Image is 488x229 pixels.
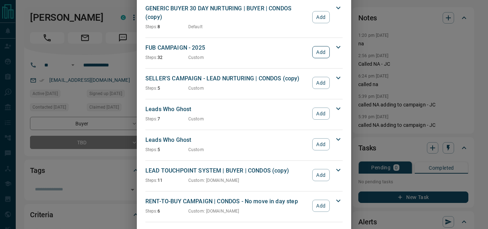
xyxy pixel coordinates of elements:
[145,4,309,21] p: GENERIC BUYER 30 DAY NURTURING | BUYER | CONDOS (copy)
[145,3,343,31] div: GENERIC BUYER 30 DAY NURTURING | BUYER | CONDOS (copy)Steps:8DefaultAdd
[145,44,309,52] p: FUB CAMPAIGN - 2025
[145,104,343,124] div: Leads Who GhostSteps:7CustomAdd
[145,209,158,214] span: Steps:
[312,138,330,150] button: Add
[145,24,158,29] span: Steps:
[312,108,330,120] button: Add
[145,197,309,206] p: RENT-TO-BUY CAMPAIGN | CONDOS - No move in day step
[145,178,158,183] span: Steps:
[145,166,309,175] p: LEAD TOUCHPOINT SYSTEM | BUYER | CONDOS (copy)
[145,105,309,114] p: Leads Who Ghost
[145,42,343,62] div: FUB CAMPAIGN - 2025Steps:32CustomAdd
[312,46,330,58] button: Add
[312,169,330,181] button: Add
[145,177,188,184] p: 11
[145,116,188,122] p: 7
[145,208,188,214] p: 6
[312,200,330,212] button: Add
[145,136,309,144] p: Leads Who Ghost
[145,146,188,153] p: 5
[188,24,203,30] p: Default
[145,165,343,185] div: LEAD TOUCHPOINT SYSTEM | BUYER | CONDOS (copy)Steps:11Custom: [DOMAIN_NAME]Add
[145,196,343,216] div: RENT-TO-BUY CAMPAIGN | CONDOS - No move in day stepSteps:6Custom: [DOMAIN_NAME]Add
[188,85,204,91] p: Custom
[188,177,239,184] p: Custom : [DOMAIN_NAME]
[145,55,158,60] span: Steps:
[145,86,158,91] span: Steps:
[145,24,188,30] p: 8
[145,134,343,154] div: Leads Who GhostSteps:5CustomAdd
[188,116,204,122] p: Custom
[145,73,343,93] div: SELLER'S CAMPAIGN - LEAD NURTURING | CONDOS (copy)Steps:5CustomAdd
[188,208,239,214] p: Custom : [DOMAIN_NAME]
[145,147,158,152] span: Steps:
[188,146,204,153] p: Custom
[312,11,330,23] button: Add
[145,74,309,83] p: SELLER'S CAMPAIGN - LEAD NURTURING | CONDOS (copy)
[145,85,188,91] p: 5
[145,54,188,61] p: 32
[312,77,330,89] button: Add
[145,116,158,121] span: Steps:
[188,54,204,61] p: Custom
